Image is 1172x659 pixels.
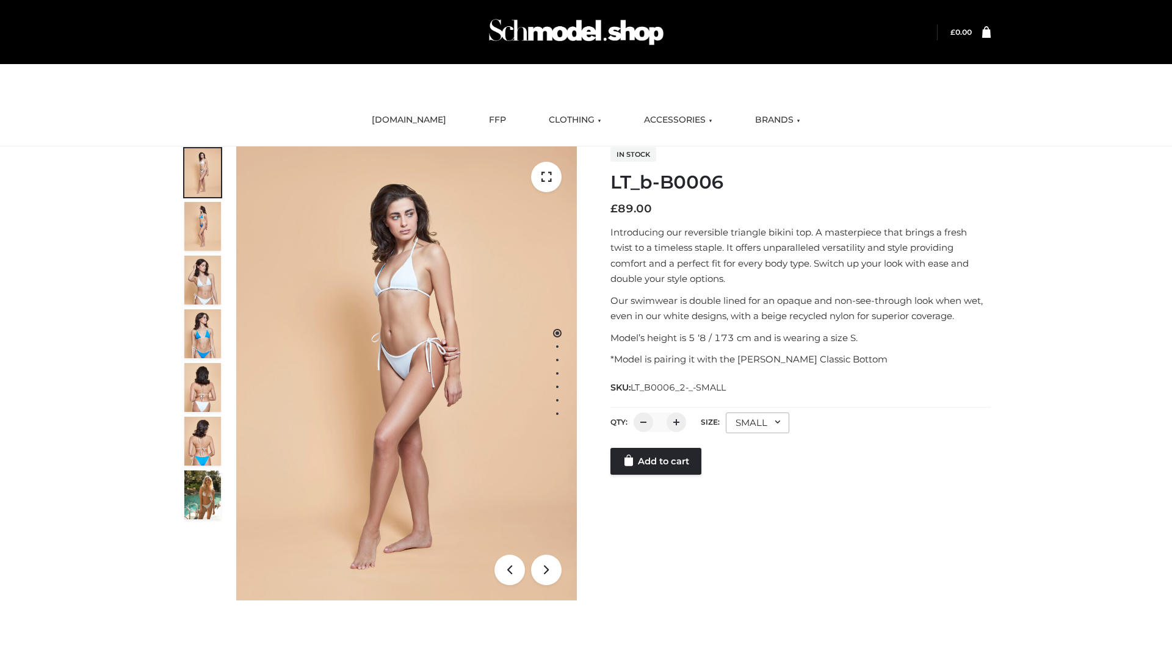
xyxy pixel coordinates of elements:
div: SMALL [726,412,789,433]
span: £ [950,27,955,37]
img: ArielClassicBikiniTop_CloudNine_AzureSky_OW114ECO_3-scaled.jpg [184,256,221,304]
a: CLOTHING [540,107,610,134]
span: SKU: [610,380,727,395]
img: ArielClassicBikiniTop_CloudNine_AzureSky_OW114ECO_1 [236,146,577,600]
img: ArielClassicBikiniTop_CloudNine_AzureSky_OW114ECO_4-scaled.jpg [184,309,221,358]
a: ACCESSORIES [635,107,722,134]
p: *Model is pairing it with the [PERSON_NAME] Classic Bottom [610,351,991,367]
img: ArielClassicBikiniTop_CloudNine_AzureSky_OW114ECO_7-scaled.jpg [184,363,221,412]
bdi: 89.00 [610,202,652,215]
p: Introducing our reversible triangle bikini top. A masterpiece that brings a fresh twist to a time... [610,225,991,287]
img: Arieltop_CloudNine_AzureSky2.jpg [184,470,221,519]
p: Our swimwear is double lined for an opaque and non-see-through look when wet, even in our white d... [610,293,991,324]
a: [DOMAIN_NAME] [363,107,455,134]
img: ArielClassicBikiniTop_CloudNine_AzureSky_OW114ECO_1-scaled.jpg [184,148,221,197]
a: £0.00 [950,27,972,37]
a: BRANDS [746,107,809,134]
img: ArielClassicBikiniTop_CloudNine_AzureSky_OW114ECO_2-scaled.jpg [184,202,221,251]
img: ArielClassicBikiniTop_CloudNine_AzureSky_OW114ECO_8-scaled.jpg [184,417,221,466]
h1: LT_b-B0006 [610,171,991,193]
img: Schmodel Admin 964 [485,8,668,56]
bdi: 0.00 [950,27,972,37]
a: FFP [480,107,515,134]
label: Size: [701,417,720,427]
p: Model’s height is 5 ‘8 / 173 cm and is wearing a size S. [610,330,991,346]
span: £ [610,202,618,215]
span: LT_B0006_2-_-SMALL [631,382,726,393]
label: QTY: [610,417,628,427]
a: Add to cart [610,448,701,475]
span: In stock [610,147,656,162]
